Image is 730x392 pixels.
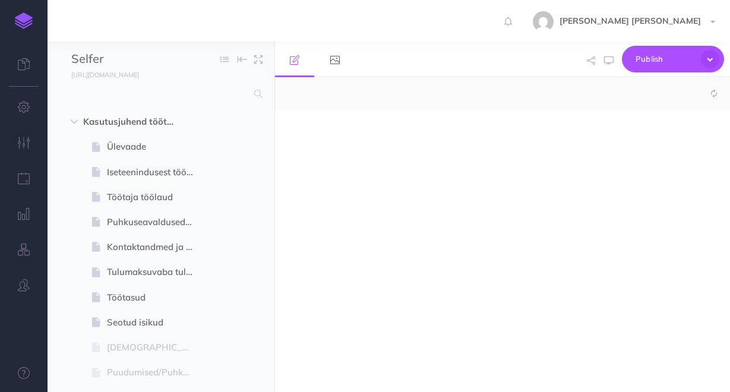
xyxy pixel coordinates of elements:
[71,50,211,68] input: Documentation Name
[107,165,203,179] span: Iseteenindusest töötajale
[636,50,695,68] span: Publish
[107,365,203,380] span: Puudumised/Puhkused
[15,12,33,29] img: logo-mark.svg
[533,11,554,32] img: 0bf3c2874891d965dab3c1b08e631cda.jpg
[107,140,203,154] span: Ülevaade
[48,68,151,80] a: [URL][DOMAIN_NAME]
[71,83,247,105] input: Search
[554,15,707,26] span: [PERSON_NAME] [PERSON_NAME]
[107,190,203,204] span: Töötaja töölaud
[107,215,203,229] span: Puhkuseavaldused Iseteeninduses
[107,315,203,330] span: Seotud isikud
[71,71,139,79] small: [URL][DOMAIN_NAME]
[107,340,203,355] span: [DEMOGRAPHIC_DATA]-archive
[107,240,203,254] span: Kontaktandmed ja nende muutmine
[83,115,188,129] span: Kasutusjuhend töötajale
[622,46,724,72] button: Publish
[107,265,203,279] span: Tulumaksuvaba tulu avaldus
[107,290,203,305] span: Töötasud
